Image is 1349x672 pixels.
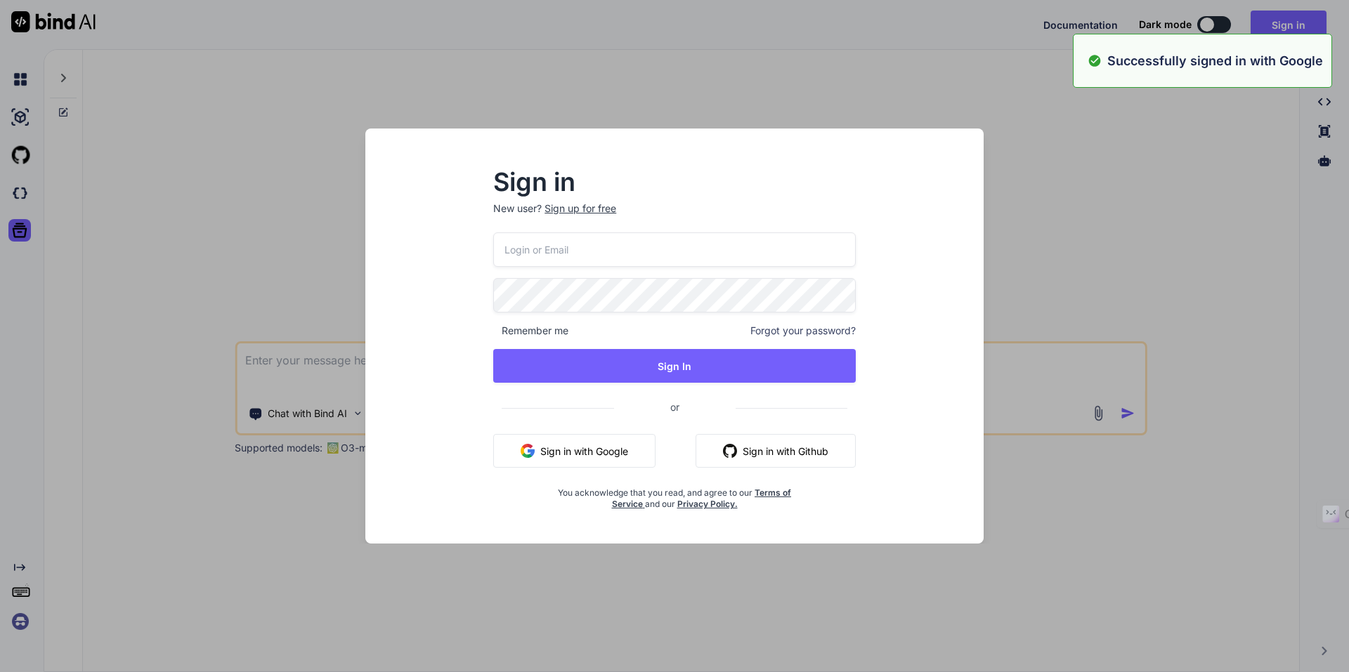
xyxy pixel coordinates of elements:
button: Sign in with Github [696,434,856,468]
p: Successfully signed in with Google [1107,51,1323,70]
img: github [723,444,737,458]
span: Forgot your password? [750,324,856,338]
button: Sign In [493,349,856,383]
span: Remember me [493,324,568,338]
span: or [614,390,736,424]
h2: Sign in [493,171,856,193]
div: You acknowledge that you read, and agree to our and our [554,479,795,510]
button: Sign in with Google [493,434,656,468]
p: New user? [493,202,856,232]
a: Terms of Service [612,487,792,509]
div: Sign up for free [545,202,616,216]
a: Privacy Policy. [677,499,738,509]
img: google [521,444,535,458]
input: Login or Email [493,232,856,267]
img: alert [1088,51,1102,70]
